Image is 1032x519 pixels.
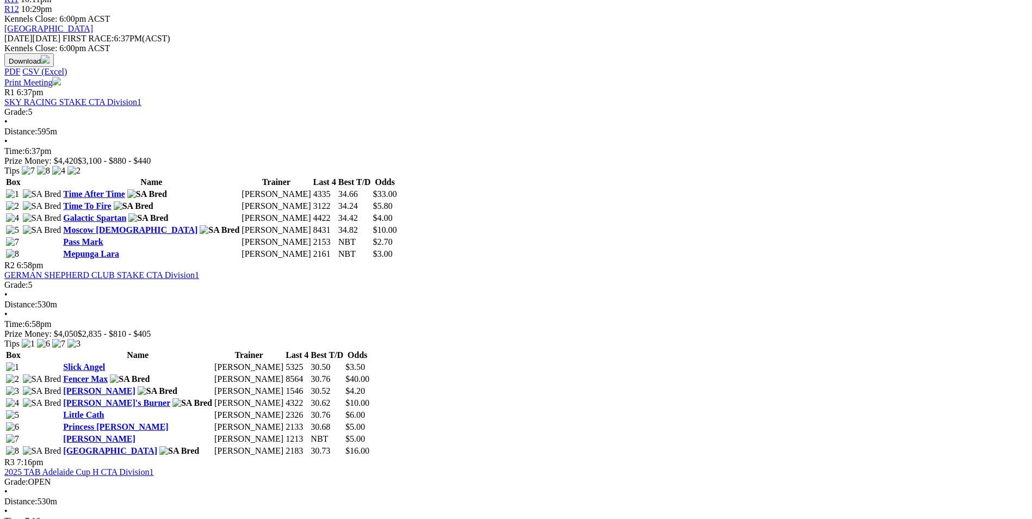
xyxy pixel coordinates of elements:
[4,34,60,43] span: [DATE]
[373,189,397,199] span: $33.00
[200,225,239,235] img: SA Bred
[4,261,15,270] span: R2
[63,446,157,455] a: [GEOGRAPHIC_DATA]
[338,213,372,224] td: 34.42
[4,300,1028,310] div: 530m
[338,237,372,248] td: NBT
[6,386,19,396] img: 3
[110,374,150,384] img: SA Bred
[214,362,284,373] td: [PERSON_NAME]
[4,477,28,486] span: Grade:
[63,177,240,188] th: Name
[285,350,309,361] th: Last 4
[4,166,20,175] span: Tips
[373,213,392,223] span: $4.00
[4,24,93,33] a: [GEOGRAPHIC_DATA]
[4,290,8,299] span: •
[345,446,369,455] span: $16.00
[241,237,311,248] td: [PERSON_NAME]
[6,213,19,223] img: 4
[63,201,111,211] a: Time To Fire
[312,201,336,212] td: 3122
[345,350,370,361] th: Odds
[285,374,309,385] td: 8564
[114,201,153,211] img: SA Bred
[6,374,19,384] img: 2
[4,477,1028,487] div: OPEN
[214,446,284,456] td: [PERSON_NAME]
[6,434,19,444] img: 7
[23,201,61,211] img: SA Bred
[241,213,311,224] td: [PERSON_NAME]
[345,362,365,372] span: $3.50
[63,386,135,396] a: [PERSON_NAME]
[4,14,110,23] span: Kennels Close: 6:00pm ACST
[63,410,104,419] a: Little Cath
[6,249,19,259] img: 8
[63,434,135,443] a: [PERSON_NAME]
[310,386,344,397] td: 30.52
[17,88,44,97] span: 6:37pm
[214,410,284,421] td: [PERSON_NAME]
[23,213,61,223] img: SA Bred
[4,497,37,506] span: Distance:
[138,386,177,396] img: SA Bred
[6,398,19,408] img: 4
[17,458,44,467] span: 7:16pm
[63,398,170,407] a: [PERSON_NAME]'s Burner
[310,422,344,432] td: 30.68
[372,177,397,188] th: Odds
[345,434,365,443] span: $5.00
[4,300,37,309] span: Distance:
[127,189,167,199] img: SA Bred
[312,225,336,236] td: 8431
[172,398,212,408] img: SA Bred
[21,4,52,14] span: 10:29pm
[128,213,168,223] img: SA Bred
[312,249,336,259] td: 2161
[345,374,369,384] span: $40.00
[310,410,344,421] td: 30.76
[285,410,309,421] td: 2326
[4,310,8,319] span: •
[4,467,153,477] a: 2025 TAB Adelaide Cup H CTA Division1
[310,446,344,456] td: 30.73
[4,53,54,67] button: Download
[345,386,365,396] span: $4.20
[373,201,392,211] span: $5.80
[338,177,372,188] th: Best T/D
[4,497,1028,506] div: 530m
[63,34,170,43] span: 6:37PM(ACST)
[6,225,19,235] img: 5
[4,137,8,146] span: •
[67,339,81,349] img: 3
[214,374,284,385] td: [PERSON_NAME]
[345,410,365,419] span: $6.00
[17,261,44,270] span: 6:58pm
[4,107,28,116] span: Grade:
[6,422,19,432] img: 6
[373,225,397,234] span: $10.00
[52,166,65,176] img: 4
[338,189,372,200] td: 34.66
[37,166,50,176] img: 8
[4,4,19,14] a: R12
[4,34,33,43] span: [DATE]
[285,398,309,409] td: 4322
[310,374,344,385] td: 30.76
[4,156,1028,166] div: Prize Money: $4,420
[6,362,19,372] img: 1
[4,319,25,329] span: Time:
[4,88,15,97] span: R1
[6,446,19,456] img: 8
[312,213,336,224] td: 4422
[4,146,25,156] span: Time:
[310,362,344,373] td: 30.50
[4,117,8,126] span: •
[63,213,126,223] a: Galactic Spartan
[310,434,344,444] td: NBT
[312,237,336,248] td: 2153
[23,386,61,396] img: SA Bred
[159,446,199,456] img: SA Bred
[6,237,19,247] img: 7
